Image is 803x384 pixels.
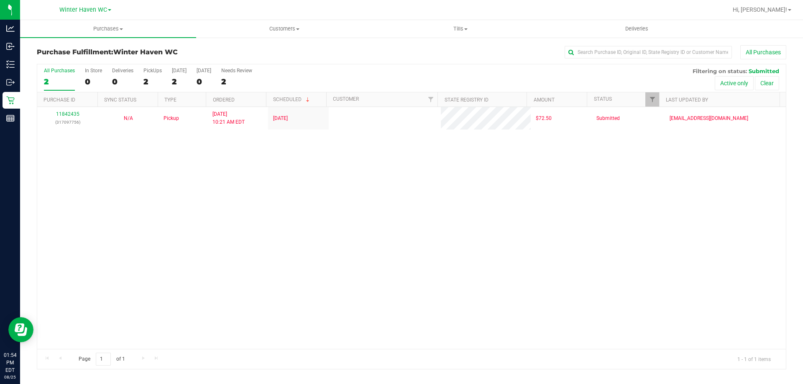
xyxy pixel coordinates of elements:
[373,25,548,33] span: Tills
[20,20,196,38] a: Purchases
[273,97,311,102] a: Scheduled
[112,77,133,86] div: 0
[96,353,111,366] input: 1
[731,353,777,365] span: 1 - 1 of 1 items
[42,118,93,126] p: (317097756)
[445,97,488,103] a: State Registry ID
[44,68,75,74] div: All Purchases
[124,115,133,121] span: Not Applicable
[6,78,15,86] inline-svg: Outbound
[212,110,245,126] span: [DATE] 10:21 AM EDT
[666,97,708,103] a: Last Updated By
[104,97,136,103] a: Sync Status
[565,46,732,58] input: Search Purchase ID, Original ID, State Registry ID or Customer Name...
[56,111,79,117] a: 11842435
[596,114,620,122] span: Submitted
[221,68,252,74] div: Needs Review
[749,68,779,74] span: Submitted
[85,77,102,86] div: 0
[20,25,196,33] span: Purchases
[196,20,372,38] a: Customers
[424,92,437,107] a: Filter
[143,68,162,74] div: PickUps
[693,68,747,74] span: Filtering on status:
[124,114,133,122] button: N/A
[172,77,187,86] div: 2
[6,96,15,104] inline-svg: Retail
[715,76,754,90] button: Active only
[8,317,33,342] iframe: Resource center
[197,77,211,86] div: 0
[213,97,235,103] a: Ordered
[6,60,15,69] inline-svg: Inventory
[534,97,555,103] a: Amount
[549,20,725,38] a: Deliveries
[113,48,178,56] span: Winter Haven WC
[37,48,286,56] h3: Purchase Fulfillment:
[43,97,75,103] a: Purchase ID
[740,45,786,59] button: All Purchases
[197,25,372,33] span: Customers
[733,6,787,13] span: Hi, [PERSON_NAME]!
[4,374,16,380] p: 08/25
[112,68,133,74] div: Deliveries
[536,114,552,122] span: $72.50
[670,114,748,122] span: [EMAIL_ADDRESS][DOMAIN_NAME]
[221,77,252,86] div: 2
[6,114,15,122] inline-svg: Reports
[44,77,75,86] div: 2
[164,114,179,122] span: Pickup
[164,97,176,103] a: Type
[614,25,660,33] span: Deliveries
[6,42,15,51] inline-svg: Inbound
[85,68,102,74] div: In Store
[4,351,16,374] p: 01:54 PM EDT
[372,20,548,38] a: Tills
[594,96,612,102] a: Status
[6,24,15,33] inline-svg: Analytics
[755,76,779,90] button: Clear
[59,6,107,13] span: Winter Haven WC
[333,96,359,102] a: Customer
[197,68,211,74] div: [DATE]
[143,77,162,86] div: 2
[72,353,132,366] span: Page of 1
[273,114,288,122] span: [DATE]
[645,92,659,107] a: Filter
[172,68,187,74] div: [DATE]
